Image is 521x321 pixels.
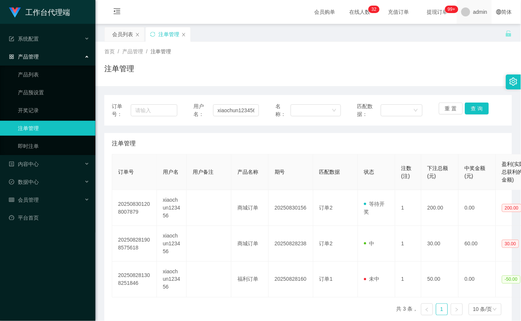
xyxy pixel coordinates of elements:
[146,48,148,54] span: /
[455,308,459,312] i: 图标: right
[104,0,130,24] i: 图标: menu-fold
[112,262,157,298] td: 202508281308251846
[157,226,187,262] td: xiaochun123456
[150,32,155,37] i: 图标: sync
[122,48,143,54] span: 产品管理
[9,161,39,167] span: 内容中心
[395,262,421,298] td: 1
[439,103,463,114] button: 重 置
[18,85,89,100] a: 产品预设置
[112,103,131,118] span: 订单号：
[9,210,89,225] a: 图标: dashboard平台首页
[423,9,452,15] span: 提现订单
[231,262,269,298] td: 福利订单
[465,103,489,114] button: 查 询
[9,36,14,41] i: 图标: form
[237,169,258,175] span: 产品名称
[25,0,70,24] h1: 工作台代理端
[445,6,458,13] sup: 1028
[135,32,140,37] i: 图标: close
[231,226,269,262] td: 商城订单
[427,165,448,179] span: 下注总额(元)
[118,48,119,54] span: /
[112,27,133,41] div: 会员列表
[104,63,134,74] h1: 注单管理
[459,262,496,298] td: 0.00
[9,161,14,167] i: 图标: profile
[421,190,459,226] td: 200.00
[18,67,89,82] a: 产品列表
[158,27,179,41] div: 注单管理
[505,30,512,37] i: 图标: unlock
[18,103,89,118] a: 开奖记录
[112,226,157,262] td: 202508281908575618
[157,190,187,226] td: xiaochun123456
[9,36,39,42] span: 系统配置
[9,54,39,60] span: 产品管理
[502,240,519,248] span: 30.00
[231,190,269,226] td: 商城订单
[319,169,340,175] span: 匹配数据
[9,9,70,15] a: 工作台代理端
[509,78,518,86] i: 图标: setting
[421,303,433,315] li: 上一页
[364,240,375,246] span: 中
[364,201,385,215] span: 等待开奖
[112,190,157,226] td: 202508301208007879
[395,226,421,262] td: 1
[385,9,413,15] span: 充值订单
[319,205,333,211] span: 订单2
[425,308,429,312] i: 图标: left
[346,9,374,15] span: 在线人数
[269,262,313,298] td: 20250828160
[436,304,448,315] a: 1
[275,103,291,118] span: 名称：
[9,197,39,203] span: 会员管理
[151,48,171,54] span: 注单管理
[319,240,333,246] span: 订单2
[436,303,448,315] li: 1
[9,179,14,185] i: 图标: check-circle-o
[18,139,89,154] a: 即时注单
[496,9,502,15] i: 图标: global
[193,169,214,175] span: 用户备注
[395,190,421,226] td: 1
[269,226,313,262] td: 20250828238
[493,307,497,312] i: 图标: down
[473,304,492,315] div: 10 条/页
[275,169,285,175] span: 期号
[364,169,375,175] span: 状态
[374,6,377,13] p: 2
[163,169,179,175] span: 用户名
[364,276,380,282] span: 未中
[401,165,412,179] span: 注数(注)
[372,6,374,13] p: 3
[414,108,418,113] i: 图标: down
[465,165,486,179] span: 中奖金额(元)
[369,6,379,13] sup: 32
[319,276,333,282] span: 订单1
[157,262,187,298] td: xiaochun123456
[118,169,134,175] span: 订单号
[194,103,213,118] span: 用户名：
[459,226,496,262] td: 60.00
[332,108,337,113] i: 图标: down
[112,139,136,148] span: 注单管理
[502,276,521,284] span: -50.00
[269,190,313,226] td: 20250830156
[421,262,459,298] td: 50.00
[9,197,14,202] i: 图标: table
[213,104,259,116] input: 请输入
[397,303,418,315] li: 共 3 条，
[357,103,381,118] span: 匹配数据：
[451,303,463,315] li: 下一页
[9,7,21,18] img: logo.9652507e.png
[104,48,115,54] span: 首页
[421,226,459,262] td: 30.00
[18,121,89,136] a: 注单管理
[9,54,14,59] i: 图标: appstore-o
[9,179,39,185] span: 数据中心
[459,190,496,226] td: 0.00
[181,32,186,37] i: 图标: close
[131,104,177,116] input: 请输入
